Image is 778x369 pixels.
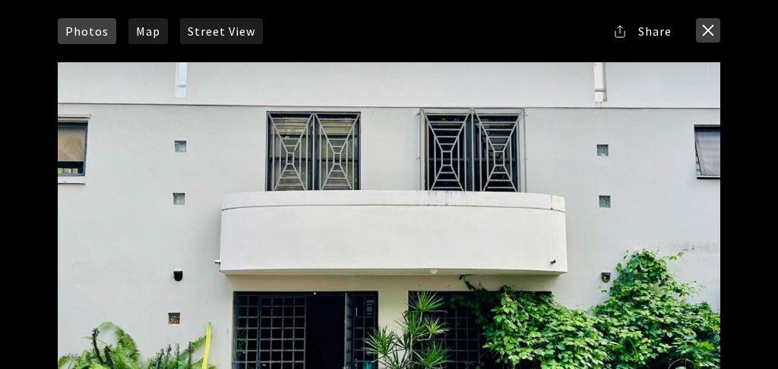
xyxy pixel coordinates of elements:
[180,18,263,44] a: Street View
[696,18,720,43] button: close modal
[188,25,255,37] span: Street View
[136,25,160,37] span: Map
[128,18,168,44] a: Map
[638,25,672,37] span: Share
[58,18,116,44] a: Photos
[65,25,109,37] span: Photos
